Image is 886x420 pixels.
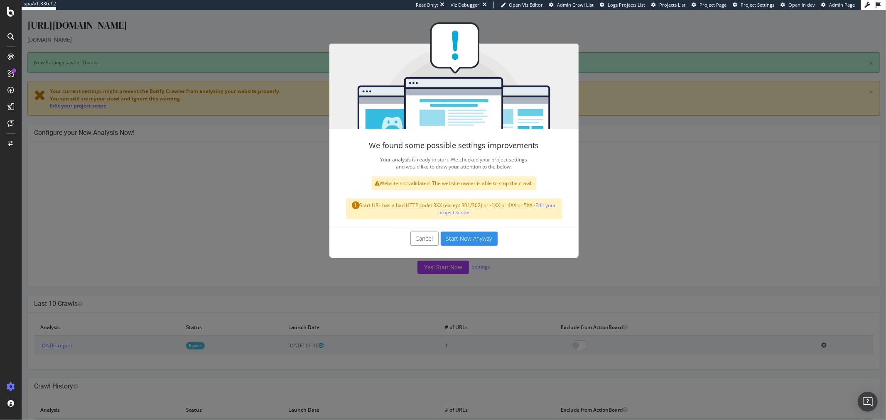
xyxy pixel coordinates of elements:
[324,188,540,209] div: Start URL has a bad HTTP code: 3XX (except 301/302) or -1XX or 4XX or 5XX -
[733,2,774,8] a: Project Settings
[419,222,476,236] button: Start Now Anyway
[699,2,726,8] span: Project Page
[608,2,645,8] span: Logs Projects List
[509,2,543,8] span: Open Viz Editor
[659,2,685,8] span: Projects List
[829,2,855,8] span: Admin Page
[651,2,685,8] a: Projects List
[416,2,438,8] div: ReadOnly:
[741,2,774,8] span: Project Settings
[389,222,417,236] button: Cancel
[501,2,543,8] a: Open Viz Editor
[692,2,726,8] a: Project Page
[350,166,515,180] div: Website not validated. The website owner is able to stop the crawl.
[324,132,540,140] h4: We found some possible settings improvements
[821,2,855,8] a: Admin Page
[557,2,594,8] span: Admin Crawl List
[308,12,557,119] img: You're all set!
[549,2,594,8] a: Admin Crawl List
[330,191,338,199] span: 1
[788,2,815,8] span: Open in dev
[858,392,878,412] div: Open Intercom Messenger
[780,2,815,8] a: Open in dev
[600,2,645,8] a: Logs Projects List
[417,192,535,206] a: Edit your project scope
[324,144,540,162] p: Your analysis is ready to start. We checked your project settings and would like to draw your att...
[451,2,481,8] div: Viz Debugger:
